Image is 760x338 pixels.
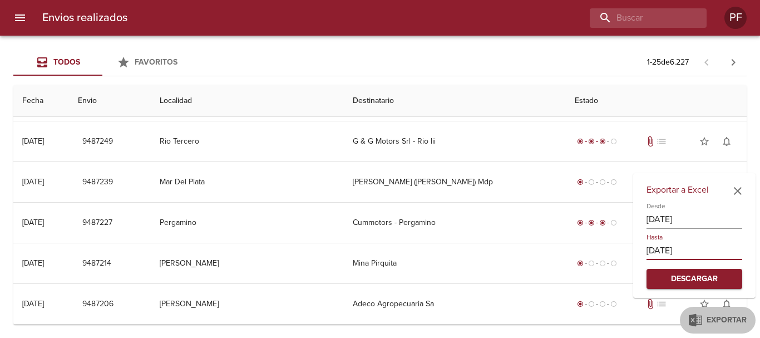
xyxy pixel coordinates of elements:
span: radio_button_unchecked [610,138,617,145]
h6: Exportar a Excel [647,182,742,198]
div: [DATE] [22,299,44,308]
span: 9487239 [82,175,113,189]
span: radio_button_checked [588,219,595,226]
button: Agregar a favoritos [693,293,715,315]
span: No tiene pedido asociado [656,136,667,147]
button: 9487214 [78,253,116,274]
span: star_border [699,298,710,310]
span: No tiene pedido asociado [656,298,667,310]
td: [PERSON_NAME] ([PERSON_NAME]) Mdp [344,162,566,202]
span: radio_button_unchecked [588,260,595,267]
span: radio_button_unchecked [599,301,606,307]
span: radio_button_unchecked [588,179,595,185]
span: radio_button_checked [599,138,606,145]
div: En viaje [575,136,619,147]
div: [DATE] [22,218,44,227]
span: radio_button_checked [577,219,584,226]
span: Pagina anterior [693,56,720,67]
span: radio_button_unchecked [610,179,617,185]
span: radio_button_checked [577,301,584,307]
span: 9487227 [82,216,112,230]
button: Descargar [647,269,742,290]
label: Hasta [647,234,663,241]
button: 9487206 [78,294,118,315]
p: 1 - 25 de 6.227 [647,57,689,68]
span: radio_button_checked [577,179,584,185]
button: menu [7,4,33,31]
td: Adeco Agropecuaria Sa [344,284,566,324]
td: [PERSON_NAME] [151,284,344,324]
button: Agregar a favoritos [693,171,715,193]
span: Pagina siguiente [720,49,747,76]
button: 9487239 [78,172,117,193]
td: Mina Pirquita [344,243,566,283]
input: buscar [590,8,688,28]
span: notifications_none [721,298,732,310]
th: Localidad [151,85,344,117]
span: Tiene documentos adjuntos [645,136,656,147]
th: Destinatario [344,85,566,117]
span: Favoritos [135,57,177,67]
th: Fecha [13,85,69,117]
span: Todos [53,57,80,67]
button: 9487227 [78,213,117,233]
div: Tabs Envios [13,49,191,76]
span: star_border [699,136,710,147]
div: [DATE] [22,136,44,146]
div: En viaje [575,217,619,228]
div: Generado [575,177,619,188]
span: radio_button_unchecked [588,301,595,307]
span: Descargar [655,272,733,286]
td: Rio Tercero [151,121,344,161]
div: [DATE] [22,258,44,268]
td: Cummotors - Pergamino [344,203,566,243]
span: radio_button_unchecked [610,260,617,267]
td: [PERSON_NAME] [151,243,344,283]
span: radio_button_checked [588,138,595,145]
button: 9487249 [78,131,117,152]
button: Activar notificaciones [715,293,738,315]
span: Tiene documentos adjuntos [645,298,656,310]
span: 9487206 [82,297,113,311]
td: Pergamino [151,203,344,243]
span: notifications_none [721,136,732,147]
span: radio_button_unchecked [610,219,617,226]
label: Desde [647,203,665,209]
td: Mar Del Plata [151,162,344,202]
button: Agregar a favoritos [693,130,715,153]
div: PF [724,7,747,29]
span: 9487249 [82,135,113,149]
span: radio_button_checked [599,219,606,226]
span: 9487214 [82,257,111,271]
th: Estado [566,85,747,117]
span: radio_button_unchecked [599,179,606,185]
div: Generado [575,258,619,269]
span: radio_button_checked [577,260,584,267]
button: Activar notificaciones [715,171,738,193]
span: radio_button_unchecked [610,301,617,307]
span: radio_button_unchecked [599,260,606,267]
span: radio_button_checked [577,138,584,145]
div: Abrir información de usuario [724,7,747,29]
div: [DATE] [22,177,44,187]
th: Envio [69,85,151,117]
td: G & G Motors Srl - Rio Iii [344,121,566,161]
div: Generado [575,298,619,310]
h6: Envios realizados [42,9,127,27]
